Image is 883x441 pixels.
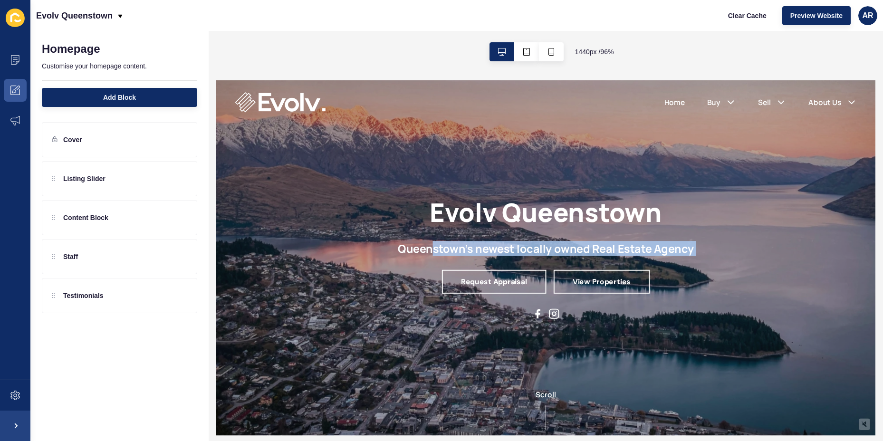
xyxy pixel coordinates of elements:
span: Add Block [103,93,136,102]
p: Evolv Queenstown [36,4,113,28]
a: About Us [615,17,649,29]
div: Scroll [4,320,681,363]
span: Clear Cache [728,11,767,20]
p: Customise your homepage content. [42,56,197,77]
button: Add Block [42,88,197,107]
a: View Properties [350,197,451,221]
h2: Queenstown's newest locally owned Real Estate Agency [189,168,496,182]
p: Cover [63,135,82,144]
a: Request Appraisal [234,197,343,221]
button: Preview Website [782,6,851,25]
a: Sell [563,17,576,29]
button: Clear Cache [720,6,775,25]
a: Buy [509,17,523,29]
h1: Evolv Queenstown [221,121,463,153]
span: Preview Website [790,11,843,20]
img: Company logo [19,10,114,36]
span: 1440 px / 96 % [575,47,614,57]
span: AR [862,11,873,20]
p: Testimonials [63,291,104,300]
p: Content Block [63,213,108,222]
h1: Homepage [42,42,100,56]
p: Listing Slider [63,174,106,183]
p: Staff [63,252,78,261]
a: Home [465,17,487,29]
